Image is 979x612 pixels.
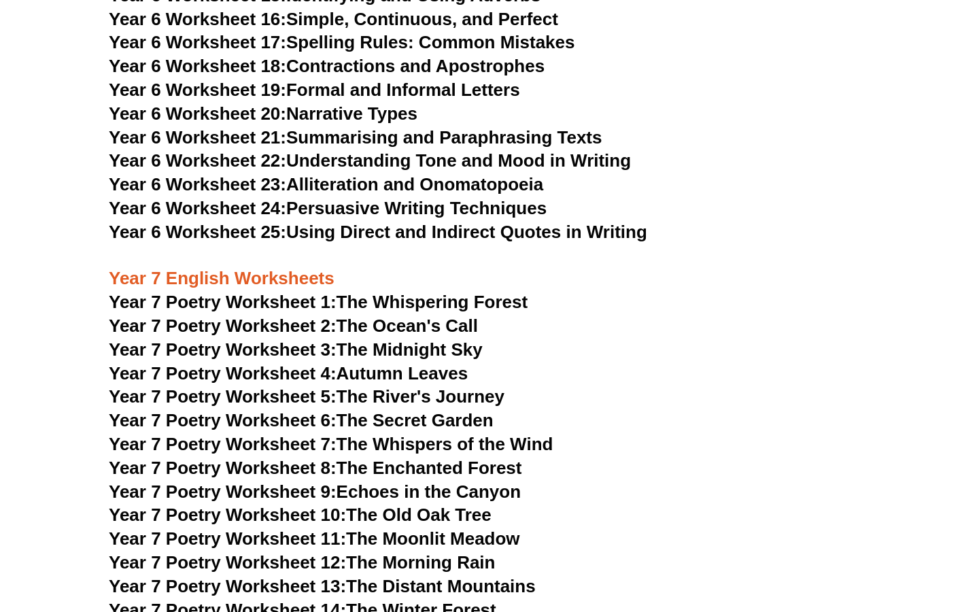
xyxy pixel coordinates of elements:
span: Year 6 Worksheet 25: [109,222,286,242]
span: Year 6 Worksheet 18: [109,56,286,76]
a: Year 7 Poetry Worksheet 10:The Old Oak Tree [109,505,492,525]
span: Year 7 Poetry Worksheet 7: [109,434,337,454]
a: Year 7 Poetry Worksheet 5:The River's Journey [109,386,504,407]
span: Year 7 Poetry Worksheet 3: [109,339,337,360]
a: Year 7 Poetry Worksheet 9:Echoes in the Canyon [109,481,521,502]
span: Year 7 Poetry Worksheet 5: [109,386,337,407]
a: Year 7 Poetry Worksheet 6:The Secret Garden [109,410,494,430]
span: Year 7 Poetry Worksheet 1: [109,292,337,312]
span: Year 7 Poetry Worksheet 2: [109,316,337,336]
span: Year 7 Poetry Worksheet 9: [109,481,337,502]
a: Year 6 Worksheet 16:Simple, Continuous, and Perfect [109,9,558,29]
span: Year 6 Worksheet 24: [109,198,286,218]
a: Year 6 Worksheet 22:Understanding Tone and Mood in Writing [109,150,631,171]
span: Year 7 Poetry Worksheet 6: [109,410,337,430]
span: Year 6 Worksheet 22: [109,150,286,171]
a: Year 7 Poetry Worksheet 2:The Ocean's Call [109,316,478,336]
a: Year 7 Poetry Worksheet 4:Autumn Leaves [109,363,468,384]
a: Year 7 Poetry Worksheet 1:The Whispering Forest [109,292,528,312]
a: Year 6 Worksheet 24:Persuasive Writing Techniques [109,198,547,218]
span: Year 7 Poetry Worksheet 13: [109,576,346,596]
a: Year 6 Worksheet 25:Using Direct and Indirect Quotes in Writing [109,222,647,242]
a: Year 7 Poetry Worksheet 7:The Whispers of the Wind [109,434,553,454]
a: Year 7 Poetry Worksheet 3:The Midnight Sky [109,339,483,360]
span: Year 7 Poetry Worksheet 8: [109,458,337,478]
span: Year 7 Poetry Worksheet 11: [109,528,346,549]
a: Year 6 Worksheet 20:Narrative Types [109,103,417,124]
span: Year 6 Worksheet 21: [109,127,286,148]
a: Year 7 Poetry Worksheet 11:The Moonlit Meadow [109,528,520,549]
a: Year 7 Poetry Worksheet 8:The Enchanted Forest [109,458,521,478]
a: Year 6 Worksheet 19:Formal and Informal Letters [109,80,520,100]
iframe: Chat Widget [911,547,979,612]
h3: Year 7 English Worksheets [109,245,870,291]
a: Year 6 Worksheet 23:Alliteration and Onomatopoeia [109,174,543,194]
span: Year 6 Worksheet 23: [109,174,286,194]
span: Year 7 Poetry Worksheet 4: [109,363,337,384]
a: Year 6 Worksheet 21:Summarising and Paraphrasing Texts [109,127,602,148]
span: Year 7 Poetry Worksheet 12: [109,552,346,573]
span: Year 6 Worksheet 20: [109,103,286,124]
a: Year 7 Poetry Worksheet 12:The Morning Rain [109,552,495,573]
a: Year 6 Worksheet 17:Spelling Rules: Common Mistakes [109,32,574,52]
span: Year 6 Worksheet 17: [109,32,286,52]
a: Year 7 Poetry Worksheet 13:The Distant Mountains [109,576,536,596]
span: Year 7 Poetry Worksheet 10: [109,505,346,525]
a: Year 6 Worksheet 18:Contractions and Apostrophes [109,56,545,76]
span: Year 6 Worksheet 16: [109,9,286,29]
span: Year 6 Worksheet 19: [109,80,286,100]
